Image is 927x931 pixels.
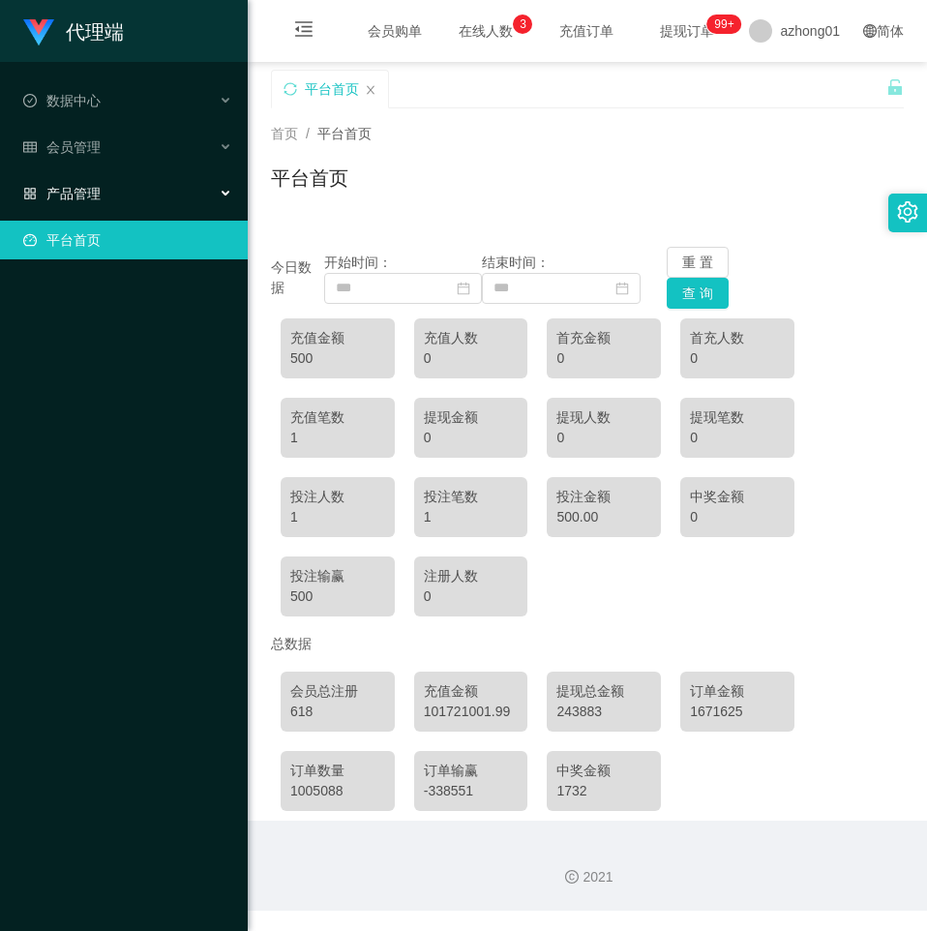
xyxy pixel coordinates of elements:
[23,94,37,107] i: 图标: check-circle-o
[424,586,519,607] div: 0
[556,781,651,801] div: 1732
[556,702,651,722] div: 243883
[66,1,124,63] h1: 代理端
[690,407,785,428] div: 提现笔数
[556,487,651,507] div: 投注金额
[317,126,372,141] span: 平台首页
[690,348,785,369] div: 0
[23,221,232,259] a: 图标: dashboard平台首页
[513,15,532,34] sup: 3
[263,867,912,887] div: 2021
[271,126,298,141] span: 首页
[690,428,785,448] div: 0
[23,93,101,108] span: 数据中心
[550,24,623,38] span: 充值订单
[23,186,101,201] span: 产品管理
[556,328,651,348] div: 首充金额
[23,23,124,39] a: 代理端
[424,348,519,369] div: 0
[290,702,385,722] div: 618
[457,282,470,295] i: 图标: calendar
[365,84,376,96] i: 图标: close
[449,24,523,38] span: 在线人数
[271,257,324,298] div: 今日数据
[271,626,904,662] div: 总数据
[897,201,918,223] i: 图标: setting
[690,702,785,722] div: 1671625
[290,328,385,348] div: 充值金额
[424,507,519,527] div: 1
[284,82,297,96] i: 图标: sync
[690,507,785,527] div: 0
[23,19,54,46] img: logo.9652507e.png
[863,24,877,38] i: 图标: global
[615,282,629,295] i: 图标: calendar
[290,566,385,586] div: 投注输赢
[306,126,310,141] span: /
[556,407,651,428] div: 提现人数
[290,487,385,507] div: 投注人数
[556,348,651,369] div: 0
[556,428,651,448] div: 0
[290,507,385,527] div: 1
[271,164,348,193] h1: 平台首页
[290,781,385,801] div: 1005088
[650,24,724,38] span: 提现订单
[690,681,785,702] div: 订单金额
[424,487,519,507] div: 投注笔数
[886,78,904,96] i: 图标: unlock
[23,140,37,154] i: 图标: table
[324,255,392,270] span: 开始时间：
[290,407,385,428] div: 充值笔数
[305,71,359,107] div: 平台首页
[424,761,519,781] div: 订单输赢
[424,702,519,722] div: 101721001.99
[290,586,385,607] div: 500
[424,428,519,448] div: 0
[556,507,651,527] div: 500.00
[667,247,729,278] button: 重 置
[23,187,37,200] i: 图标: appstore-o
[424,781,519,801] div: -338551
[290,428,385,448] div: 1
[424,681,519,702] div: 充值金额
[556,681,651,702] div: 提现总金额
[690,328,785,348] div: 首充人数
[290,681,385,702] div: 会员总注册
[690,487,785,507] div: 中奖金额
[271,1,337,63] i: 图标: menu-fold
[667,278,729,309] button: 查 询
[290,348,385,369] div: 500
[290,761,385,781] div: 订单数量
[23,139,101,155] span: 会员管理
[520,15,526,34] p: 3
[424,566,519,586] div: 注册人数
[482,255,550,270] span: 结束时间：
[556,761,651,781] div: 中奖金额
[424,328,519,348] div: 充值人数
[424,407,519,428] div: 提现金额
[565,870,579,884] i: 图标: copyright
[706,15,741,34] sup: 1202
